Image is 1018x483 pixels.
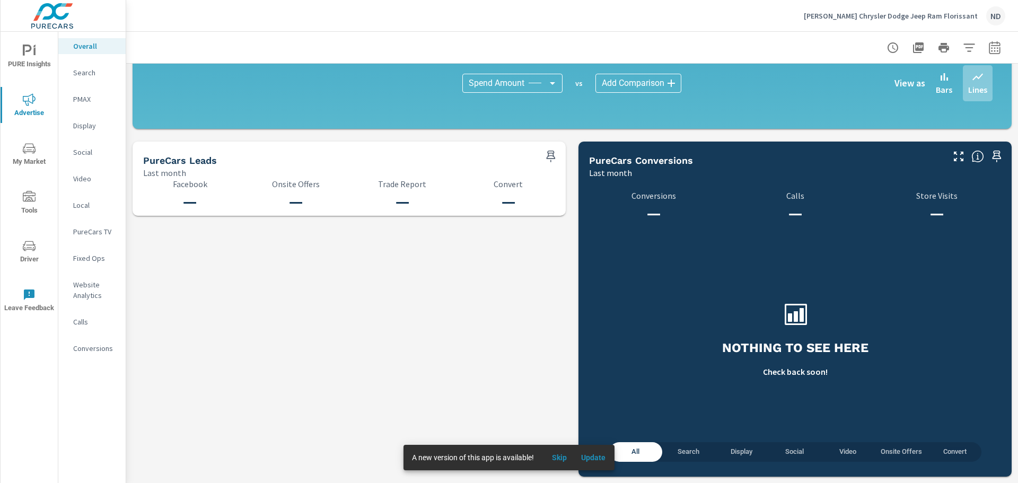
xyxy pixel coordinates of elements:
span: All [616,446,656,458]
div: Local [58,197,126,213]
p: [PERSON_NAME] Chrysler Dodge Jeep Ram Florissant [804,11,978,21]
span: Save this to your personalized report [988,148,1005,165]
p: Last month [589,166,632,179]
div: PureCars TV [58,224,126,240]
div: Spend Amount [462,74,563,93]
div: Domain: [DOMAIN_NAME] [28,28,117,36]
p: PureCars TV [73,226,117,237]
img: tab_keywords_by_traffic_grey.svg [106,62,114,70]
p: Display [73,120,117,131]
span: Display [722,446,762,458]
span: Social [775,446,815,458]
h3: — [731,205,859,223]
div: Add Comparison [595,74,681,93]
div: v 4.0.25 [30,17,52,25]
p: Fixed Ops [73,253,117,264]
button: Select Date Range [984,37,1005,58]
button: Print Report [933,37,954,58]
h5: PureCars Leads [143,155,217,166]
h3: — [249,193,343,211]
h3: — [143,193,236,211]
span: Save this to your personalized report [542,148,559,165]
div: Domain Overview [40,63,95,69]
div: Calls [58,314,126,330]
p: Search [73,67,117,78]
button: Apply Filters [959,37,980,58]
span: Understand conversion over the selected time range. [971,150,984,163]
span: Update [581,453,606,462]
span: Video [828,446,868,458]
p: Website Analytics [73,279,117,301]
h3: Nothing to see here [722,339,868,357]
span: My Market [4,142,55,168]
span: Tools [4,191,55,217]
div: Overall [58,38,126,54]
p: Onsite Offers [249,179,343,189]
div: Keywords by Traffic [117,63,179,69]
p: Facebook [143,179,236,189]
h3: — [356,193,449,211]
button: Make Fullscreen [950,148,967,165]
div: Fixed Ops [58,250,126,266]
img: website_grey.svg [17,28,25,36]
p: Calls [73,317,117,327]
p: Lines [968,83,987,96]
span: Convert [935,446,975,458]
p: Trade Report [356,179,449,189]
h5: PureCars Conversions [589,155,693,166]
span: Advertise [4,93,55,119]
span: Spend Amount [469,78,524,89]
h3: — [866,205,1007,223]
p: Check back soon! [763,365,828,378]
span: Driver [4,240,55,266]
div: PMAX [58,91,126,107]
span: Leave Feedback [4,288,55,314]
p: Last month [143,166,186,179]
div: Video [58,171,126,187]
h3: — [589,205,718,223]
p: PMAX [73,94,117,104]
button: Update [576,449,610,466]
h3: — [462,193,555,211]
span: Search [669,446,709,458]
img: tab_domain_overview_orange.svg [29,62,37,70]
button: Skip [542,449,576,466]
div: Website Analytics [58,277,126,303]
div: nav menu [1,32,58,324]
img: logo_orange.svg [17,17,25,25]
div: Conversions [58,340,126,356]
span: Onsite Offers [881,446,922,458]
span: A new version of this app is available! [412,453,534,462]
p: Social [73,147,117,157]
p: Video [73,173,117,184]
div: ND [986,6,1005,25]
div: Search [58,65,126,81]
span: Add Comparison [602,78,664,89]
p: Store Visits [866,191,1007,200]
span: PURE Insights [4,45,55,71]
button: "Export Report to PDF" [908,37,929,58]
p: Conversions [589,191,718,200]
h6: View as [894,78,925,89]
p: Local [73,200,117,210]
span: Skip [547,453,572,462]
div: Display [58,118,126,134]
p: Overall [73,41,117,51]
p: Bars [936,83,952,96]
div: Social [58,144,126,160]
p: Conversions [73,343,117,354]
p: vs [563,78,595,88]
p: Convert [462,179,555,189]
p: Calls [731,191,859,200]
